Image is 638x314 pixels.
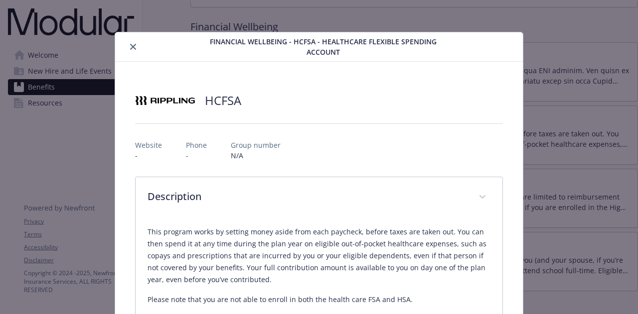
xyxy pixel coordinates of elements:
[127,41,139,53] button: close
[231,150,281,161] p: N/A
[205,92,241,109] h2: HCFSA
[148,294,490,306] p: Please note that you are not able to enroll in both the health care FSA and HSA.
[135,140,162,150] p: Website
[231,140,281,150] p: Group number
[148,189,466,204] p: Description
[186,150,207,161] p: -
[203,36,443,57] span: Financial Wellbeing - HCFSA - Healthcare Flexible Spending Account
[148,226,490,286] p: This program works by setting money aside from each paycheck, before taxes are taken out. You can...
[135,150,162,161] p: -
[136,177,502,218] div: Description
[135,86,195,115] img: Rippling
[186,140,207,150] p: Phone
